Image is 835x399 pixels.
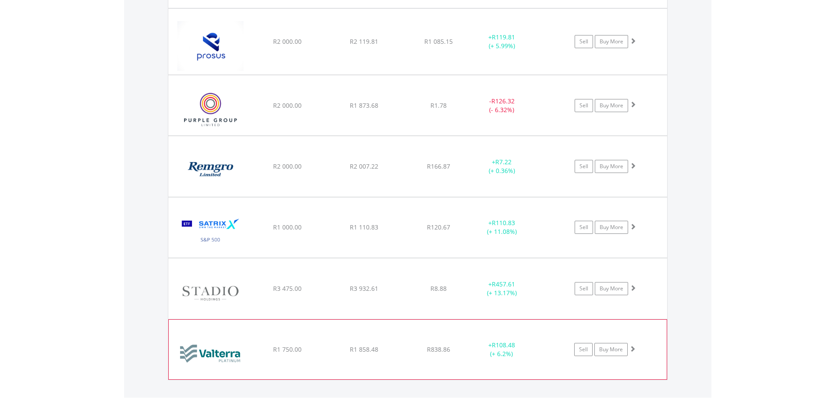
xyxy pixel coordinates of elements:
span: R1.78 [430,101,447,109]
span: R1 085.15 [424,37,453,46]
span: R2 119.81 [350,37,378,46]
span: R3 475.00 [273,284,302,293]
span: R2 007.22 [350,162,378,170]
a: Buy More [595,282,628,295]
div: + (+ 0.36%) [469,158,535,175]
span: R2 000.00 [273,101,302,109]
a: Buy More [595,99,628,112]
span: R1 858.48 [350,345,378,353]
span: R8.88 [430,284,447,293]
span: R119.81 [492,33,515,41]
a: Sell [575,99,593,112]
span: R126.32 [491,97,515,105]
a: Buy More [595,35,628,48]
span: R1 110.83 [350,223,378,231]
img: EQU.ZA.PRX.png [173,20,248,72]
span: R1 750.00 [273,345,302,353]
span: R108.48 [492,341,515,349]
span: R1 873.68 [350,101,378,109]
span: R3 932.61 [350,284,378,293]
a: Buy More [595,221,628,234]
img: EQU.ZA.VAL.png [173,331,249,377]
div: + (+ 5.99%) [469,33,535,50]
img: EQU.ZA.STX500.png [173,208,248,255]
img: EQU.ZA.REM.png [173,147,248,194]
a: Sell [574,343,593,356]
span: R120.67 [427,223,450,231]
span: R838.86 [427,345,450,353]
a: Buy More [594,343,628,356]
span: R1 000.00 [273,223,302,231]
img: EQU.ZA.SDO.png [173,269,248,317]
a: Sell [575,221,593,234]
span: R7.22 [495,158,512,166]
a: Sell [575,282,593,295]
div: + (+ 13.17%) [469,280,535,297]
div: + (+ 6.2%) [469,341,534,358]
span: R166.87 [427,162,450,170]
a: Sell [575,160,593,173]
img: EQU.ZA.PPE.png [173,86,248,133]
div: + (+ 11.08%) [469,219,535,236]
span: R2 000.00 [273,162,302,170]
span: R110.83 [492,219,515,227]
div: - (- 6.32%) [469,97,535,114]
a: Sell [575,35,593,48]
span: R457.61 [492,280,515,288]
span: R2 000.00 [273,37,302,46]
a: Buy More [595,160,628,173]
